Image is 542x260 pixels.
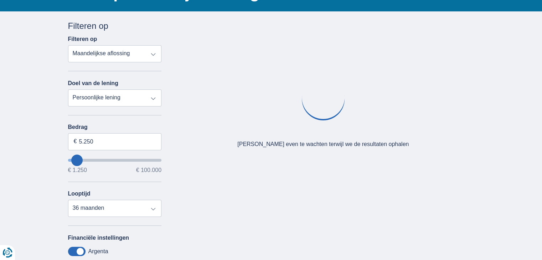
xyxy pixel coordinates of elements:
span: € [74,137,77,146]
span: € 1.250 [68,167,87,173]
input: wantToBorrow [68,159,162,162]
span: € 100.000 [136,167,161,173]
label: Doel van de lening [68,80,118,87]
label: Argenta [88,248,108,255]
label: Looptijd [68,191,91,197]
div: [PERSON_NAME] even te wachten terwijl we de resultaten ophalen [237,140,409,149]
label: Filteren op [68,36,97,42]
div: Filteren op [68,20,162,32]
label: Bedrag [68,124,162,130]
label: Financiële instellingen [68,235,129,241]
